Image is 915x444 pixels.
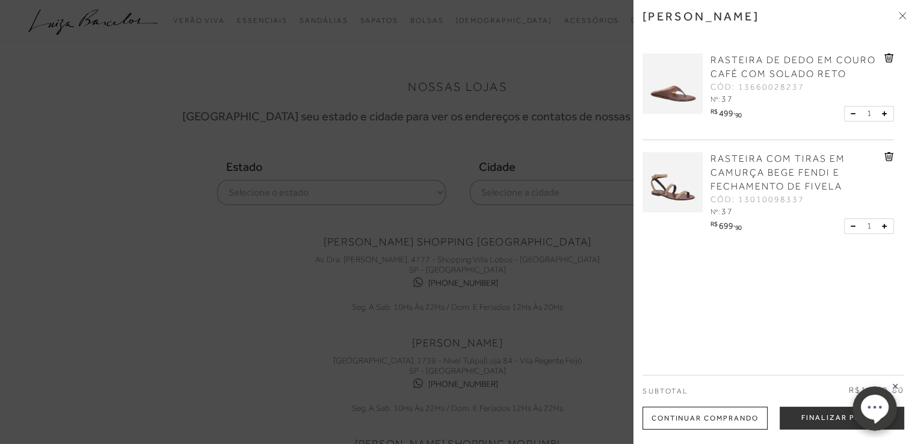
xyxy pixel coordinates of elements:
span: Nº: [710,208,720,216]
button: Finalizar Pedido [780,407,904,430]
a: RASTEIRA DE DEDO EM COURO CAFÉ COM SOLADO RETO [710,54,881,81]
img: RASTEIRA COM TIRAS EM CAMURÇA BEGE FENDI E FECHAMENTO DE FIVELA [642,152,703,212]
span: 90 [735,111,742,119]
span: RASTEIRA DE DEDO EM COURO CAFÉ COM SOLADO RETO [710,55,876,79]
a: RASTEIRA COM TIRAS EM CAMURÇA BEGE FENDI E FECHAMENTO DE FIVELA [710,152,881,194]
span: 37 [721,206,733,216]
i: , [733,108,742,115]
span: Subtotal [642,387,688,395]
span: RASTEIRA COM TIRAS EM CAMURÇA BEGE FENDI E FECHAMENTO DE FIVELA [710,153,845,192]
span: 90 [735,224,742,231]
div: Continuar Comprando [642,407,768,430]
span: 37 [721,94,733,103]
h3: [PERSON_NAME] [642,9,759,23]
span: Nº: [710,95,720,103]
span: 499 [719,108,733,118]
span: CÓD: 13010098337 [710,194,804,206]
span: 699 [719,221,733,230]
i: , [733,221,742,227]
span: 1 [866,107,871,120]
span: 1 [866,220,871,232]
i: R$ [710,221,717,227]
span: CÓD: 13660028237 [710,81,804,93]
i: R$ [710,108,717,115]
img: RASTEIRA DE DEDO EM COURO CAFÉ COM SOLADO RETO [642,54,703,114]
